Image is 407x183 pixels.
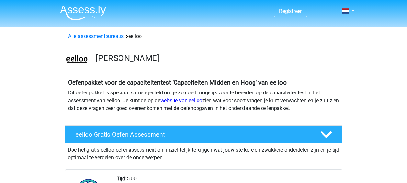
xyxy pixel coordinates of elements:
[65,32,342,40] div: eelloo
[60,5,106,20] img: Assessly
[65,48,88,71] img: eelloo.png
[62,125,345,143] a: eelloo Gratis Oefen Assessment
[68,89,339,112] p: Dit oefenpakket is speciaal samengesteld om je zo goed mogelijk voor te bereiden op de capaciteit...
[279,8,302,14] a: Registreer
[65,143,342,162] div: Doe het gratis eelloo oefenassessment om inzichtelijk te krijgen wat jouw sterkere en zwakkere on...
[96,53,337,63] h3: [PERSON_NAME]
[117,176,127,182] b: Tijd:
[160,97,202,104] a: website van eelloo
[68,79,287,86] b: Oefenpakket voor de capaciteitentest 'Capaciteiten Midden en Hoog' van eelloo
[68,33,124,39] a: Alle assessmentbureaus
[75,131,310,138] h4: eelloo Gratis Oefen Assessment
